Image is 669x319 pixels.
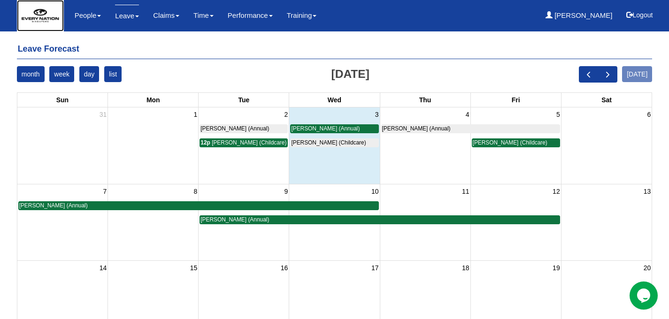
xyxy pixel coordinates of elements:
[370,262,380,273] span: 17
[79,66,100,82] button: day
[56,96,69,104] span: Sun
[284,186,289,197] span: 9
[200,138,288,147] a: 12p [PERSON_NAME] (Childcare)
[17,66,45,82] button: month
[200,216,269,223] span: [PERSON_NAME] (Annual)
[331,68,369,81] h2: [DATE]
[212,139,286,146] span: [PERSON_NAME] (Childcare)
[200,139,210,146] span: 12p
[622,66,652,82] button: [DATE]
[552,262,561,273] span: 19
[291,125,360,132] span: [PERSON_NAME] (Annual)
[465,109,470,120] span: 4
[200,125,269,132] span: [PERSON_NAME] (Annual)
[146,96,160,104] span: Mon
[193,5,214,26] a: Time
[189,262,199,273] span: 15
[290,124,378,133] a: [PERSON_NAME] (Annual)
[280,262,289,273] span: 16
[601,96,612,104] span: Sat
[546,5,613,26] a: [PERSON_NAME]
[75,5,101,26] a: People
[328,96,341,104] span: Wed
[18,201,379,210] a: [PERSON_NAME] (Annual)
[381,124,560,133] a: [PERSON_NAME] (Annual)
[115,5,139,27] a: Leave
[200,215,560,224] a: [PERSON_NAME] (Annual)
[153,5,179,26] a: Claims
[104,66,122,82] button: list
[238,96,249,104] span: Tue
[291,139,366,146] span: [PERSON_NAME] (Childcare)
[49,66,74,82] button: week
[287,5,317,26] a: Training
[461,186,470,197] span: 11
[374,109,380,120] span: 3
[643,262,652,273] span: 20
[643,186,652,197] span: 13
[630,281,660,310] iframe: chat widget
[290,138,378,147] a: [PERSON_NAME] (Childcare)
[17,40,653,59] h4: Leave Forecast
[99,262,108,273] span: 14
[419,96,431,104] span: Thu
[579,66,598,83] button: prev
[228,5,273,26] a: Performance
[19,202,88,209] span: [PERSON_NAME] (Annual)
[461,262,470,273] span: 18
[382,125,451,132] span: [PERSON_NAME] (Annual)
[646,109,652,120] span: 6
[598,66,617,83] button: next
[102,186,108,197] span: 7
[200,124,288,133] a: [PERSON_NAME] (Annual)
[472,138,560,147] a: [PERSON_NAME] (Childcare)
[555,109,561,120] span: 5
[512,96,520,104] span: Fri
[99,109,108,120] span: 31
[473,139,547,146] span: [PERSON_NAME] (Childcare)
[193,109,199,120] span: 1
[370,186,380,197] span: 10
[284,109,289,120] span: 2
[552,186,561,197] span: 12
[620,4,660,26] button: Logout
[193,186,199,197] span: 8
